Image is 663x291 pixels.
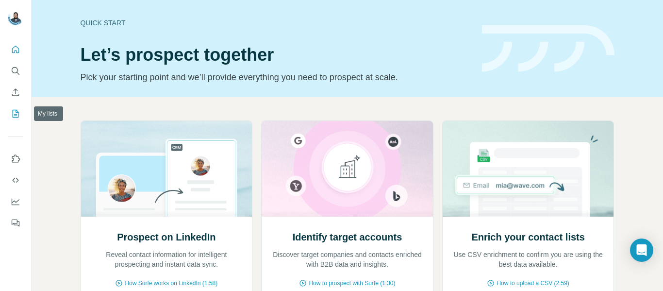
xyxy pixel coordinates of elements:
[81,18,470,28] div: Quick start
[482,25,614,72] img: banner
[8,214,23,232] button: Feedback
[452,250,604,269] p: Use CSV enrichment to confirm you are using the best data available.
[471,230,584,244] h2: Enrich your contact lists
[117,230,215,244] h2: Prospect on LinkedIn
[261,121,433,217] img: Identify target accounts
[8,41,23,58] button: Quick start
[8,84,23,101] button: Enrich CSV
[497,279,569,288] span: How to upload a CSV (2:59)
[442,121,614,217] img: Enrich your contact lists
[91,250,243,269] p: Reveal contact information for intelligent prospecting and instant data sync.
[293,230,402,244] h2: Identify target accounts
[309,279,395,288] span: How to prospect with Surfe (1:30)
[81,70,470,84] p: Pick your starting point and we’ll provide everything you need to prospect at scale.
[125,279,217,288] span: How Surfe works on LinkedIn (1:58)
[8,62,23,80] button: Search
[8,105,23,122] button: My lists
[81,121,253,217] img: Prospect on LinkedIn
[8,10,23,25] img: Avatar
[8,193,23,210] button: Dashboard
[271,250,423,269] p: Discover target companies and contacts enriched with B2B data and insights.
[8,150,23,168] button: Use Surfe on LinkedIn
[630,239,653,262] div: Open Intercom Messenger
[8,171,23,189] button: Use Surfe API
[81,45,470,65] h1: Let’s prospect together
